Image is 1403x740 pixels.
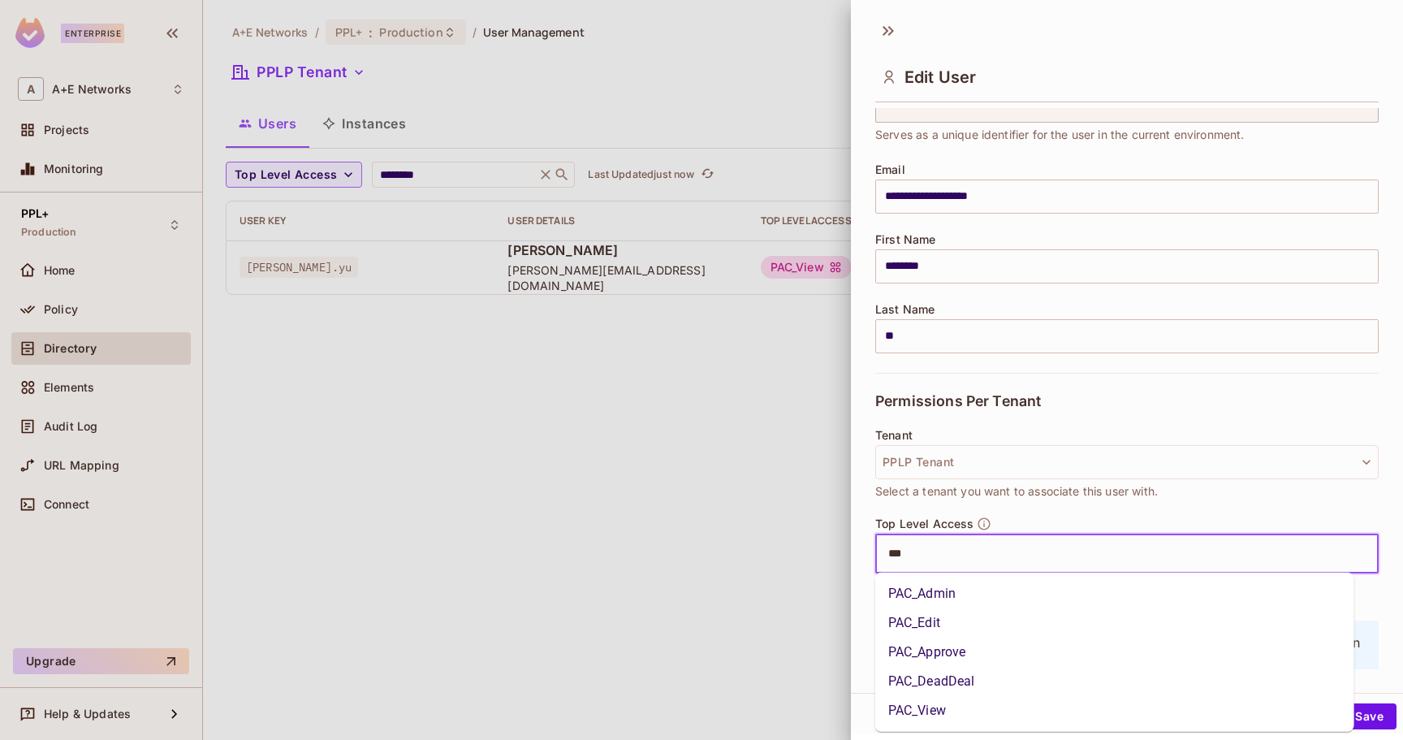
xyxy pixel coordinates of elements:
[875,579,1354,608] li: PAC_Admin
[875,126,1245,144] span: Serves as a unique identifier for the user in the current environment.
[875,233,936,246] span: First Name
[875,638,1354,667] li: PAC_Approve
[875,608,1354,638] li: PAC_Edit
[875,393,1041,409] span: Permissions Per Tenant
[875,696,1354,725] li: PAC_View
[875,163,905,176] span: Email
[1342,703,1397,729] button: Save
[904,67,976,87] span: Edit User
[875,429,913,442] span: Tenant
[875,445,1379,479] button: PPLP Tenant
[875,303,935,316] span: Last Name
[1370,552,1373,555] button: Close
[875,667,1354,696] li: PAC_DeadDeal
[875,483,1158,500] span: Select a tenant you want to associate this user with.
[875,517,973,530] span: Top Level Access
